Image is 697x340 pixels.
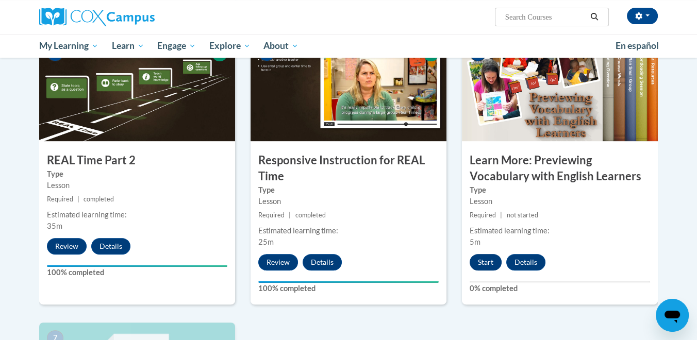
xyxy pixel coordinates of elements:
div: Your progress [47,265,227,267]
span: 5m [470,237,480,246]
span: Learn [112,40,144,52]
div: Lesson [470,196,650,207]
img: Course Image [251,38,446,141]
a: Engage [151,34,203,58]
div: Lesson [258,196,439,207]
img: Course Image [39,38,235,141]
h3: REAL Time Part 2 [39,152,235,168]
label: Type [258,184,439,196]
span: About [263,40,298,52]
input: Search Courses [504,11,587,23]
button: Details [506,254,545,270]
div: Lesson [47,180,227,191]
a: My Learning [32,34,105,58]
span: Engage [157,40,196,52]
button: Start [470,254,502,270]
span: My Learning [39,40,98,52]
div: Your progress [258,281,439,283]
button: Review [258,254,298,270]
button: Details [91,238,130,254]
img: Course Image [462,38,658,141]
div: Estimated learning time: [47,209,227,220]
label: Type [470,184,650,196]
span: | [289,211,291,219]
a: En español [609,35,666,57]
button: Account Settings [627,8,658,24]
iframe: Button to launch messaging window [656,299,689,332]
span: Required [470,211,496,219]
button: Review [47,238,87,254]
span: | [500,211,502,219]
label: 100% completed [258,283,439,294]
label: Type [47,168,227,180]
div: Estimated learning time: [258,225,439,236]
span: 35m [47,222,62,230]
img: Cox Campus [39,8,155,26]
span: En español [616,40,659,51]
span: Required [47,195,73,203]
span: | [77,195,79,203]
h3: Learn More: Previewing Vocabulary with English Learners [462,152,658,184]
button: Search [587,11,602,23]
label: 0% completed [470,283,650,294]
a: About [257,34,306,58]
label: 100% completed [47,267,227,278]
a: Learn [105,34,151,58]
span: 25m [258,237,274,246]
div: Main menu [24,34,673,58]
span: Required [258,211,285,219]
span: Explore [209,40,251,52]
h3: Responsive Instruction for REAL Time [251,152,446,184]
button: Details [303,254,342,270]
span: completed [295,211,325,219]
span: completed [84,195,114,203]
a: Explore [203,34,257,58]
span: not started [506,211,538,219]
a: Cox Campus [39,8,235,26]
div: Estimated learning time: [470,225,650,236]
